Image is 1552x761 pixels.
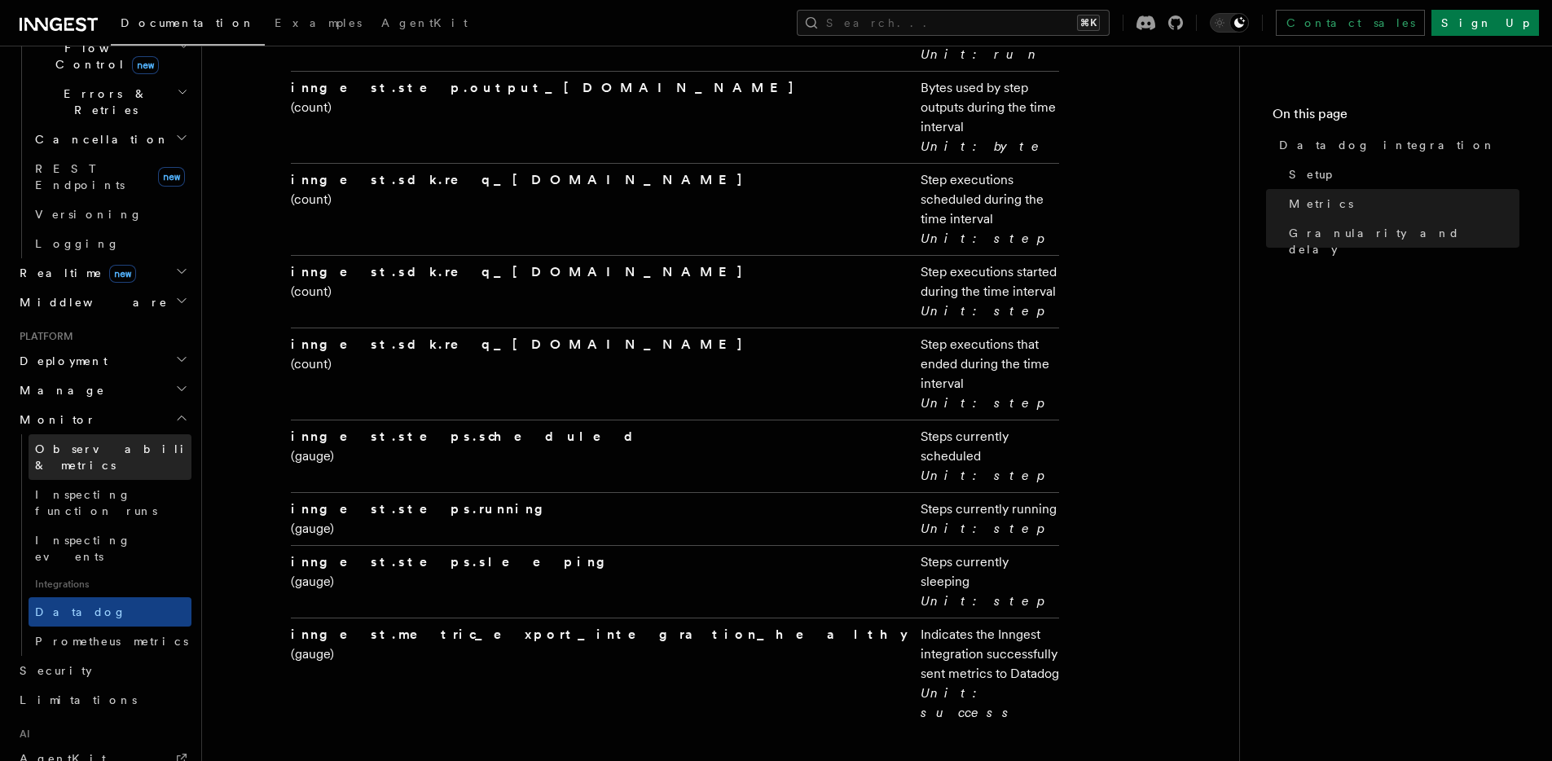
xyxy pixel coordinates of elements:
[291,545,914,618] td: (gauge)
[291,255,914,328] td: (count)
[20,693,137,706] span: Limitations
[13,728,30,741] span: AI
[914,492,1059,545] td: Steps currently running
[921,139,1047,154] em: Unit: byte
[29,33,191,79] button: Flow Controlnew
[291,328,914,420] td: (count)
[1276,10,1425,36] a: Contact sales
[35,635,188,648] span: Prometheus metrics
[1289,196,1353,212] span: Metrics
[1282,189,1519,218] a: Metrics
[914,545,1059,618] td: Steps currently sleeping
[29,597,191,627] a: Datadog
[921,593,1054,609] em: Unit: step
[291,163,914,255] td: (count)
[29,526,191,571] a: Inspecting events
[13,411,96,428] span: Monitor
[121,16,255,29] span: Documentation
[291,71,914,163] td: (count)
[35,162,125,191] span: REST Endpoints
[13,353,108,369] span: Deployment
[291,80,807,95] strong: inngest.step.output_[DOMAIN_NAME]
[13,294,168,310] span: Middleware
[35,442,203,472] span: Observability & metrics
[35,534,131,563] span: Inspecting events
[29,571,191,597] span: Integrations
[13,288,191,317] button: Middleware
[35,488,157,517] span: Inspecting function runs
[29,131,169,147] span: Cancellation
[265,5,372,44] a: Examples
[914,618,1059,729] td: Indicates the Inngest integration successfully sent metrics to Datadog
[29,79,191,125] button: Errors & Retries
[13,376,191,405] button: Manage
[1273,130,1519,160] a: Datadog integration
[13,382,105,398] span: Manage
[35,208,143,221] span: Versioning
[13,685,191,715] a: Limitations
[921,303,1054,319] em: Unit: step
[291,554,617,570] strong: inngest.steps.sleeping
[914,255,1059,328] td: Step executions started during the time interval
[914,420,1059,492] td: Steps currently scheduled
[921,685,1018,720] em: Unit: success
[29,480,191,526] a: Inspecting function runs
[29,627,191,656] a: Prometheus metrics
[291,618,914,729] td: (gauge)
[13,330,73,343] span: Platform
[1210,13,1249,33] button: Toggle dark mode
[35,605,126,618] span: Datadog
[13,346,191,376] button: Deployment
[13,265,136,281] span: Realtime
[921,46,1042,62] em: Unit: run
[291,264,756,279] strong: inngest.sdk.req_[DOMAIN_NAME]
[291,429,646,444] strong: inngest.steps.scheduled
[158,167,185,187] span: new
[291,172,756,187] strong: inngest.sdk.req_[DOMAIN_NAME]
[29,434,191,480] a: Observability & metrics
[291,337,756,352] strong: inngest.sdk.req_[DOMAIN_NAME]
[381,16,468,29] span: AgentKit
[29,86,177,118] span: Errors & Retries
[109,265,136,283] span: new
[1077,15,1100,31] kbd: ⌘K
[291,420,914,492] td: (gauge)
[111,5,265,46] a: Documentation
[914,163,1059,255] td: Step executions scheduled during the time interval
[13,656,191,685] a: Security
[132,56,159,74] span: new
[921,521,1054,536] em: Unit: step
[13,434,191,656] div: Monitor
[1431,10,1539,36] a: Sign Up
[921,395,1054,411] em: Unit: step
[291,627,908,642] strong: inngest.metric_export_integration_healthy
[20,664,92,677] span: Security
[921,468,1054,483] em: Unit: step
[29,125,191,154] button: Cancellation
[13,258,191,288] button: Realtimenew
[921,231,1054,246] em: Unit: step
[29,154,191,200] a: REST Endpointsnew
[29,229,191,258] a: Logging
[13,405,191,434] button: Monitor
[29,40,179,73] span: Flow Control
[797,10,1110,36] button: Search...⌘K
[1289,225,1519,257] span: Granularity and delay
[914,71,1059,163] td: Bytes used by step outputs during the time interval
[372,5,477,44] a: AgentKit
[1273,104,1519,130] h4: On this page
[1279,137,1496,153] span: Datadog integration
[1282,160,1519,189] a: Setup
[914,328,1059,420] td: Step executions that ended during the time interval
[29,200,191,229] a: Versioning
[291,492,914,545] td: (gauge)
[275,16,362,29] span: Examples
[291,501,555,517] strong: inngest.steps.running
[35,237,120,250] span: Logging
[1282,218,1519,264] a: Granularity and delay
[1289,166,1332,183] span: Setup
